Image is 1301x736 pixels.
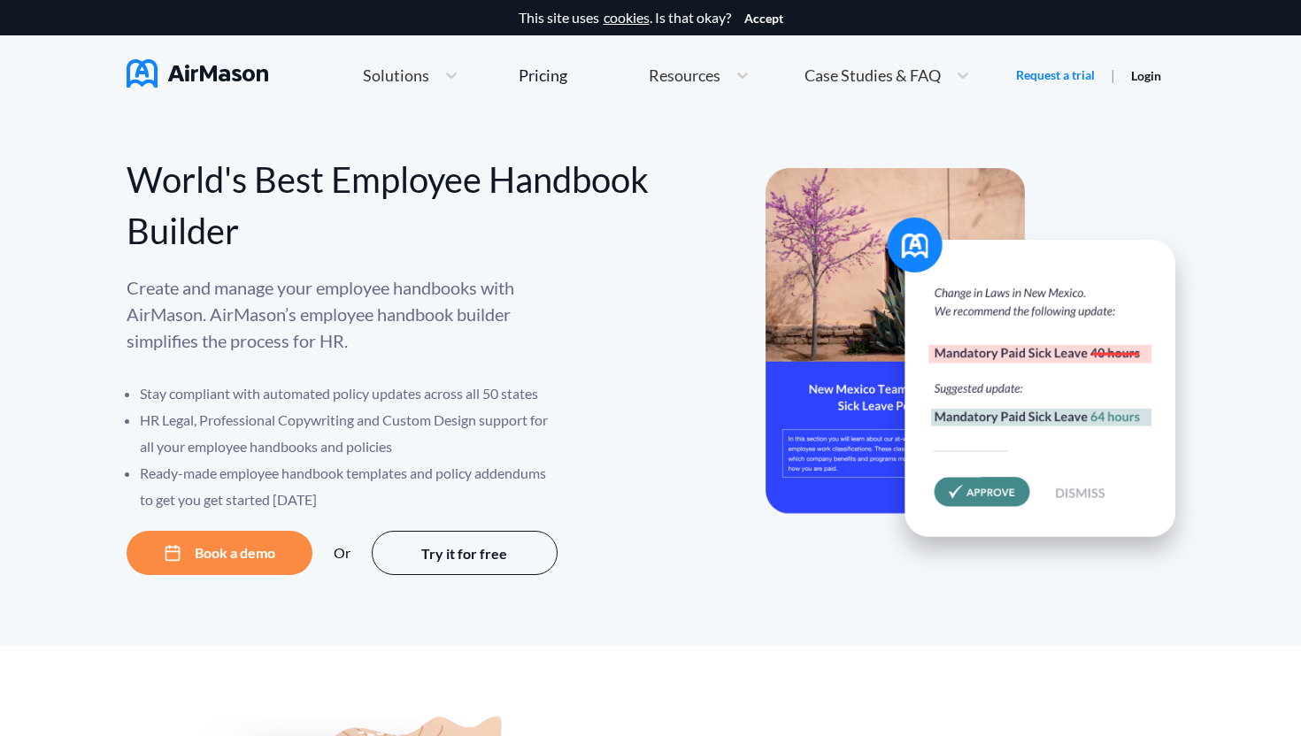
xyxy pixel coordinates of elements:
button: Accept cookies [744,11,783,26]
a: Request a trial [1016,66,1095,84]
img: hero-banner [766,168,1199,574]
a: cookies [604,10,650,26]
p: Create and manage your employee handbooks with AirMason. AirMason’s employee handbook builder sim... [127,274,560,354]
a: Login [1131,68,1161,83]
li: Ready-made employee handbook templates and policy addendums to get you get started [DATE] [140,460,560,513]
button: Book a demo [127,531,312,575]
div: Or [334,545,350,561]
div: World's Best Employee Handbook Builder [127,154,651,257]
div: Pricing [519,67,567,83]
button: Try it for free [372,531,558,575]
span: Resources [649,67,720,83]
a: Pricing [519,59,567,91]
li: Stay compliant with automated policy updates across all 50 states [140,380,560,407]
span: Solutions [363,67,429,83]
li: HR Legal, Professional Copywriting and Custom Design support for all your employee handbooks and ... [140,407,560,460]
img: AirMason Logo [127,59,268,88]
span: | [1111,66,1115,83]
span: Case Studies & FAQ [804,67,941,83]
